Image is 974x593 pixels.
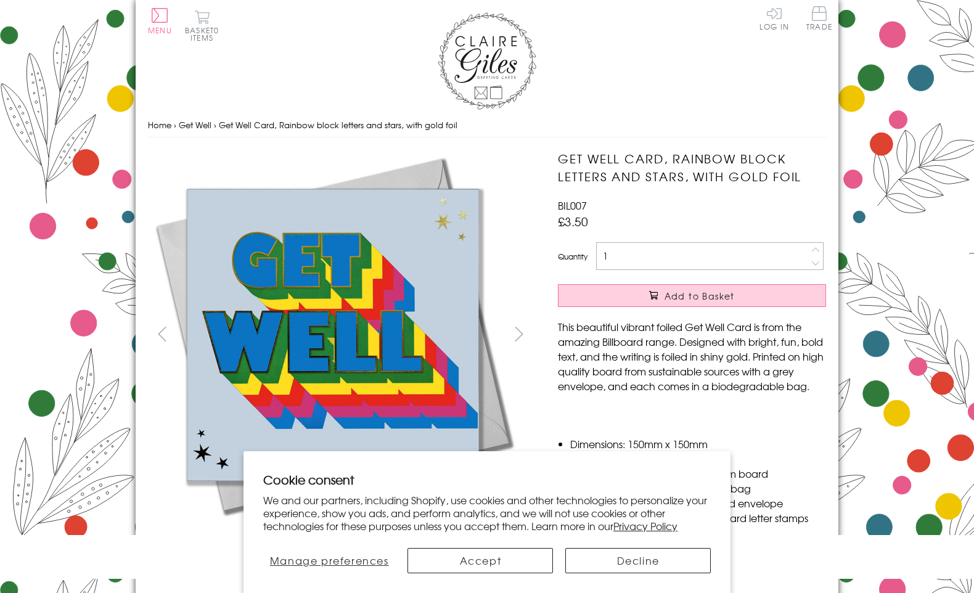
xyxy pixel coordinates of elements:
[148,8,172,34] button: Menu
[505,320,533,348] button: next
[214,119,216,131] span: ›
[148,532,533,547] h3: More views
[558,251,587,262] label: Quantity
[190,25,219,43] span: 0 items
[565,548,711,573] button: Decline
[148,150,518,520] img: Get Well Card, Rainbow block letters and stars, with gold foil
[806,6,832,33] a: Trade
[174,119,176,131] span: ›
[179,119,211,131] a: Get Well
[270,553,389,568] span: Manage preferences
[438,12,536,110] img: Claire Giles Greetings Cards
[558,150,826,186] h1: Get Well Card, Rainbow block letters and stars, with gold foil
[759,6,789,30] a: Log In
[185,10,219,41] button: Basket0 items
[148,113,826,138] nav: breadcrumbs
[407,548,553,573] button: Accept
[263,548,395,573] button: Manage preferences
[148,320,176,348] button: prev
[613,518,677,533] a: Privacy Policy
[806,6,832,30] span: Trade
[570,436,826,451] li: Dimensions: 150mm x 150mm
[558,319,826,393] p: This beautiful vibrant foiled Get Well Card is from the amazing Billboard range. Designed with br...
[219,119,457,131] span: Get Well Card, Rainbow block letters and stars, with gold foil
[263,471,711,488] h2: Cookie consent
[558,213,588,230] span: £3.50
[558,284,826,307] button: Add to Basket
[148,119,171,131] a: Home
[665,290,735,302] span: Add to Basket
[148,25,172,36] span: Menu
[558,198,587,213] span: BIL007
[263,494,711,532] p: We and our partners, including Shopify, use cookies and other technologies to personalize your ex...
